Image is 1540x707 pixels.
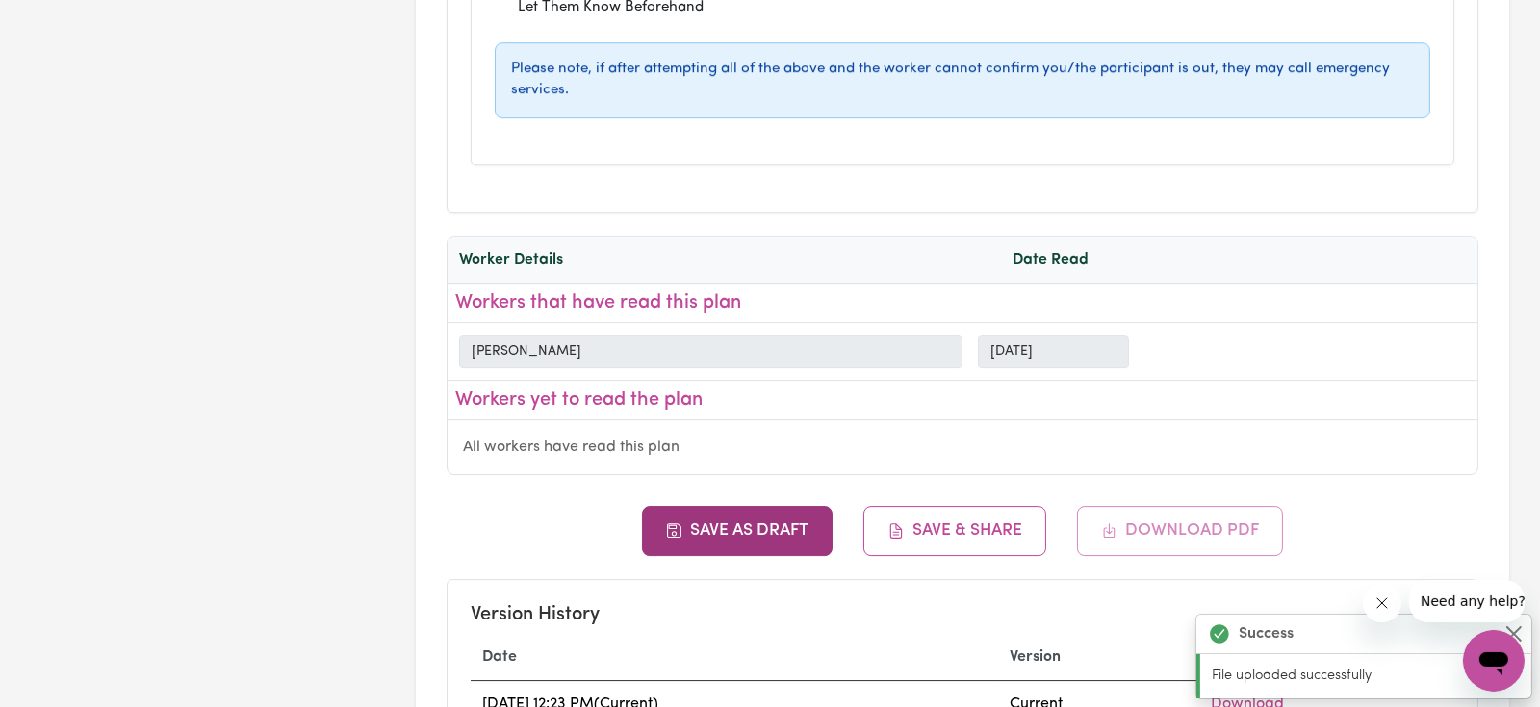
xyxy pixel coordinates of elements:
th: Version [998,634,1199,681]
strong: Success [1239,622,1294,645]
button: Close [1502,622,1526,645]
div: Please note, if after attempting all of the above and the worker cannot confirm you/the participa... [495,42,1430,119]
div: Worker Details [459,248,1013,271]
span: Need any help? [12,13,116,29]
button: Save & Share [863,506,1046,556]
h5: Version History [471,603,1454,626]
iframe: Button to launch messaging window [1463,630,1525,692]
div: Date Read [1013,248,1164,271]
h3: Workers that have read this plan [455,291,1470,315]
p: File uploaded successfully [1212,666,1520,687]
iframe: Close message [1363,584,1401,622]
h3: Workers yet to read the plan [455,389,1470,412]
button: Save as Draft [642,506,834,556]
iframe: Message from company [1409,580,1525,622]
th: Date [471,634,998,681]
div: All workers have read this plan [448,420,1477,474]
